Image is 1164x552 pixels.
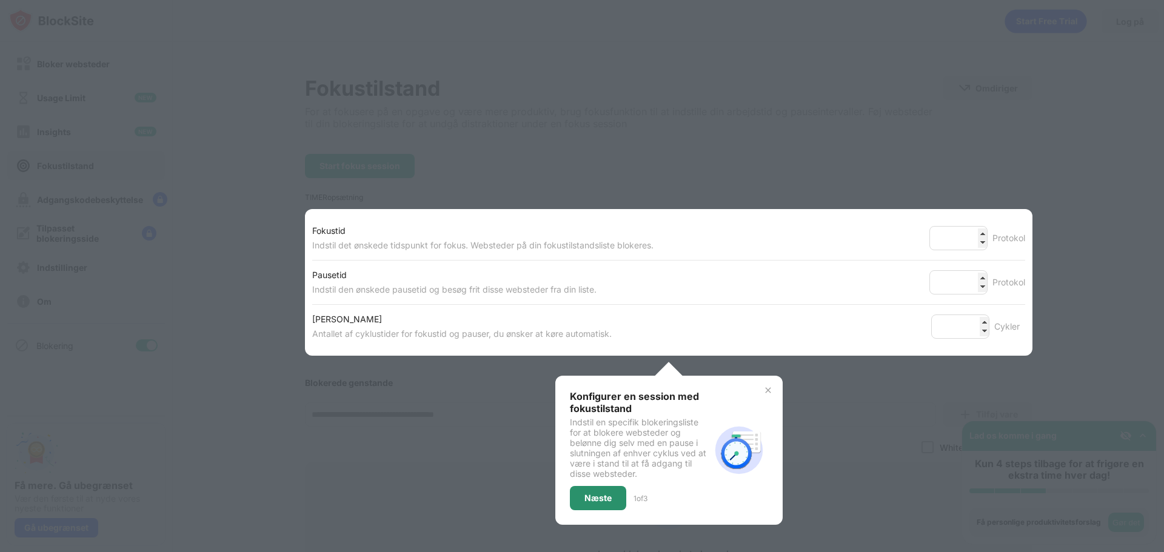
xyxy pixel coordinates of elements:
div: Indstil det ønskede tidspunkt for fokus. Websteder på din fokustilstandsliste blokeres. [312,238,654,253]
div: 1 of 3 [634,494,647,503]
div: Protokol [992,275,1025,290]
div: Cykler [994,319,1025,334]
div: Pausetid [312,268,597,282]
div: Konfigurer en session med fokustilstand [570,390,710,414]
div: Indstil en specifik blokeringsliste for at blokere websteder og belønne dig selv med en pause i s... [570,417,710,479]
div: Protokol [992,231,1025,245]
div: Antallet af cyklustider for fokustid og pauser, du ønsker at køre automatisk. [312,327,612,341]
div: Indstil den ønskede pausetid og besøg frit disse websteder fra din liste. [312,282,597,297]
img: x-button.svg [763,385,773,395]
img: focus-mode-timer.svg [710,421,768,479]
div: Fokustid [312,224,654,238]
div: Næste [584,493,612,503]
div: [PERSON_NAME] [312,312,612,327]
